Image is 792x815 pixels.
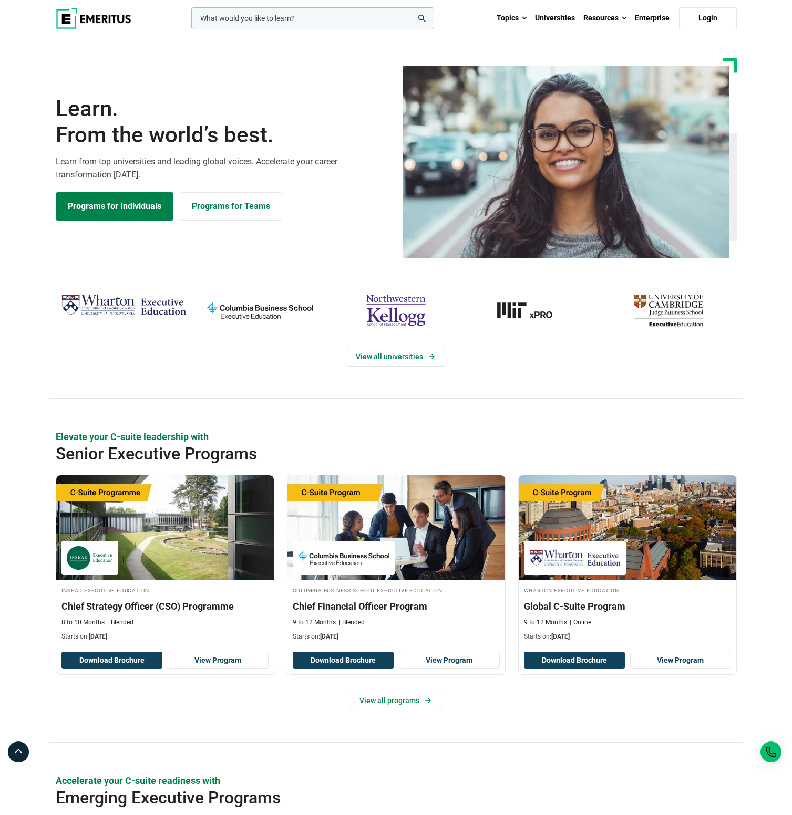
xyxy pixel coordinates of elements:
[570,618,591,627] p: Online
[61,652,162,670] button: Download Brochure
[320,633,338,640] span: [DATE]
[56,787,668,808] h2: Emerging Executive Programs
[287,475,505,580] img: Chief Financial Officer Program | Online Finance Course
[56,443,668,464] h2: Senior Executive Programs
[519,475,736,580] img: Global C-Suite Program | Online Leadership Course
[519,475,736,646] a: Leadership Course by Wharton Executive Education - December 17, 2025 Wharton Executive Education ...
[524,600,731,613] h3: Global C-Suite Program
[403,66,729,258] img: Learn from the world's best
[524,586,731,594] h4: Wharton Executive Education
[56,96,390,149] h1: Learn.
[61,618,105,627] p: 8 to 10 Months
[469,290,595,331] img: MIT xPRO
[524,632,731,641] p: Starts on:
[56,192,173,221] a: Explore Programs
[293,652,394,670] button: Download Brochure
[679,7,737,29] a: Login
[524,652,625,670] button: Download Brochure
[605,290,731,331] img: cambridge-judge-business-school
[351,691,441,710] a: View all programs
[191,7,434,29] input: woocommerce-product-search-field-0
[298,546,389,570] img: Columbia Business School Executive Education
[469,290,595,331] a: MIT-xPRO
[67,546,113,570] img: INSEAD Executive Education
[524,618,567,627] p: 9 to 12 Months
[61,586,269,594] h4: INSEAD Executive Education
[56,155,390,182] p: Learn from top universities and leading global voices. Accelerate your career transformation [DATE].
[338,618,365,627] p: Blended
[293,586,500,594] h4: Columbia Business School Executive Education
[56,774,737,787] p: Accelerate your C-suite readiness with
[630,652,731,670] a: View Program
[61,600,269,613] h3: Chief Strategy Officer (CSO) Programme
[56,475,274,646] a: Leadership Course by INSEAD Executive Education - October 14, 2025 INSEAD Executive Education INS...
[529,546,621,570] img: Wharton Executive Education
[61,290,187,321] img: Wharton Executive Education
[56,475,274,580] img: Chief Strategy Officer (CSO) Programme | Online Leadership Course
[107,618,133,627] p: Blended
[61,632,269,641] p: Starts on:
[293,632,500,641] p: Starts on:
[293,600,500,613] h3: Chief Financial Officer Program
[56,430,737,443] p: Elevate your C-suite leadership with
[56,122,390,148] span: From the world’s best.
[551,633,570,640] span: [DATE]
[197,290,323,331] img: columbia-business-school
[180,192,282,221] a: Explore for Business
[89,633,107,640] span: [DATE]
[168,652,269,670] a: View Program
[333,290,459,331] img: northwestern-kellogg
[399,652,500,670] a: View Program
[347,347,445,367] a: View Universities
[293,618,336,627] p: 9 to 12 Months
[287,475,505,646] a: Finance Course by Columbia Business School Executive Education - December 8, 2025 Columbia Busine...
